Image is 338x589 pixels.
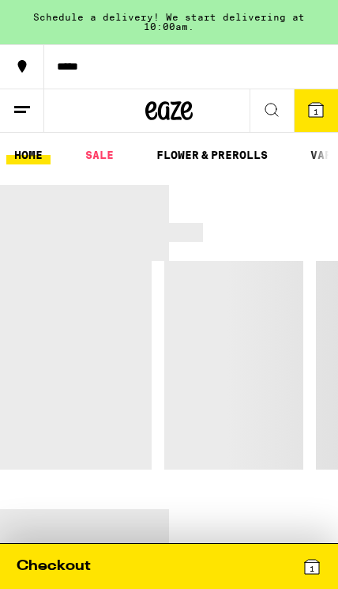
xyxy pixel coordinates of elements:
div: Checkout [17,557,91,576]
a: HOME [6,145,51,164]
a: SALE [77,145,122,164]
button: 1 [294,89,338,132]
span: 1 [310,564,314,573]
a: FLOWER & PREROLLS [148,145,276,164]
span: 1 [314,107,318,116]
